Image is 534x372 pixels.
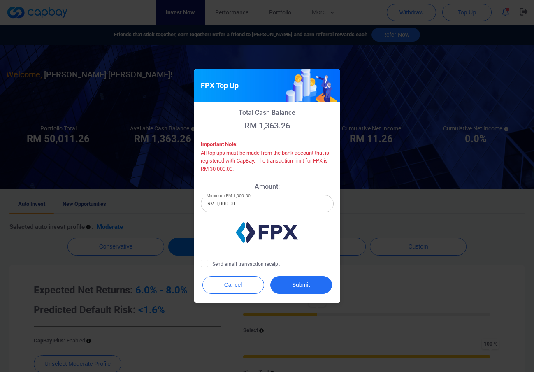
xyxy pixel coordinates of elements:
[201,141,238,147] strong: Important Note:
[236,222,298,243] img: fpxLogo
[202,276,264,294] button: Cancel
[201,166,232,172] span: RM 30,000.00
[201,260,280,268] span: Send email transaction receipt
[201,149,334,173] p: All top ups must be made from the bank account that is registered with CapBay. The transaction li...
[201,81,239,91] h5: FPX Top Up
[270,276,332,294] button: Submit
[201,109,334,116] p: Total Cash Balance
[201,121,334,130] p: RM 1,363.26
[201,183,334,191] p: Amount:
[207,193,251,199] label: Minimum RM 1,000.00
